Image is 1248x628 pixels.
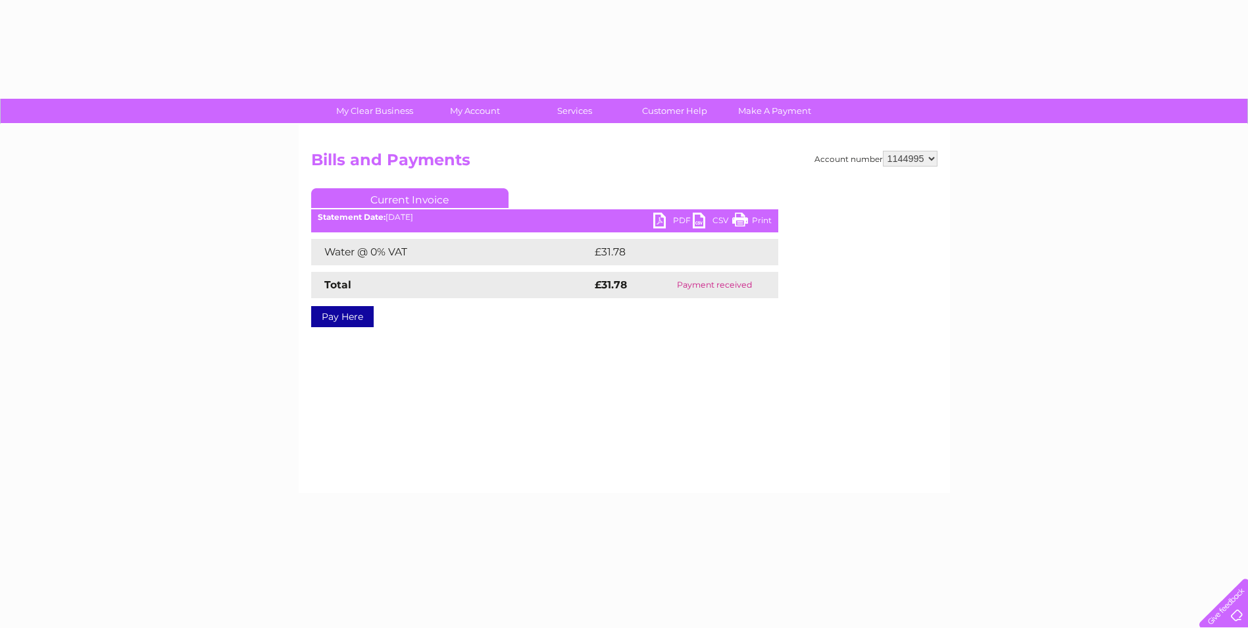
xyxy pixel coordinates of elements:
div: [DATE] [311,213,778,222]
a: My Clear Business [320,99,429,123]
b: Statement Date: [318,212,386,222]
td: Payment received [651,272,778,298]
a: Customer Help [620,99,729,123]
a: Pay Here [311,306,374,327]
td: £31.78 [591,239,751,265]
div: Account number [814,151,937,167]
a: Current Invoice [311,188,509,208]
a: PDF [653,213,693,232]
a: My Account [420,99,529,123]
strong: £31.78 [595,278,627,291]
td: Water @ 0% VAT [311,239,591,265]
h2: Bills and Payments [311,151,937,176]
a: Print [732,213,772,232]
strong: Total [324,278,351,291]
a: Services [520,99,629,123]
a: Make A Payment [720,99,829,123]
a: CSV [693,213,732,232]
